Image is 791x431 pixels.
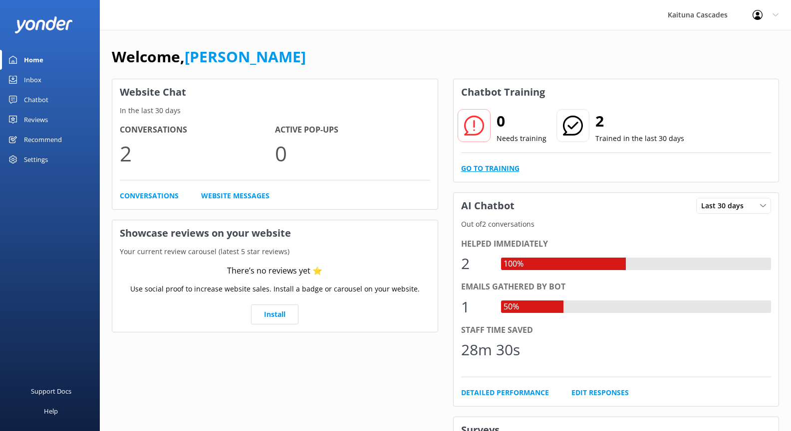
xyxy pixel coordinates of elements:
[454,219,779,230] p: Out of 2 conversations
[461,238,772,251] div: Helped immediately
[461,281,772,293] div: Emails gathered by bot
[112,246,438,257] p: Your current review carousel (latest 5 star reviews)
[112,105,438,116] p: In the last 30 days
[497,109,546,133] h2: 0
[461,163,520,174] a: Go to Training
[112,45,306,69] h1: Welcome,
[461,324,772,337] div: Staff time saved
[24,130,62,149] div: Recommend
[201,190,269,201] a: Website Messages
[571,387,629,398] a: Edit Responses
[120,137,275,170] p: 2
[185,46,306,67] a: [PERSON_NAME]
[595,133,684,144] p: Trained in the last 30 days
[454,193,522,219] h3: AI Chatbot
[112,79,438,105] h3: Website Chat
[227,265,322,278] div: There’s no reviews yet ⭐
[44,401,58,421] div: Help
[501,300,522,313] div: 50%
[275,137,430,170] p: 0
[461,338,520,362] div: 28m 30s
[461,252,491,276] div: 2
[24,110,48,130] div: Reviews
[130,284,420,294] p: Use social proof to increase website sales. Install a badge or carousel on your website.
[275,124,430,137] h4: Active Pop-ups
[497,133,546,144] p: Needs training
[701,200,750,211] span: Last 30 days
[501,258,526,271] div: 100%
[15,16,72,33] img: yonder-white-logo.png
[120,190,179,201] a: Conversations
[461,295,491,319] div: 1
[595,109,684,133] h2: 2
[24,50,43,70] div: Home
[24,70,41,90] div: Inbox
[120,124,275,137] h4: Conversations
[112,220,438,246] h3: Showcase reviews on your website
[31,381,71,401] div: Support Docs
[24,149,48,169] div: Settings
[251,304,298,324] a: Install
[461,387,549,398] a: Detailed Performance
[454,79,552,105] h3: Chatbot Training
[24,90,48,110] div: Chatbot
